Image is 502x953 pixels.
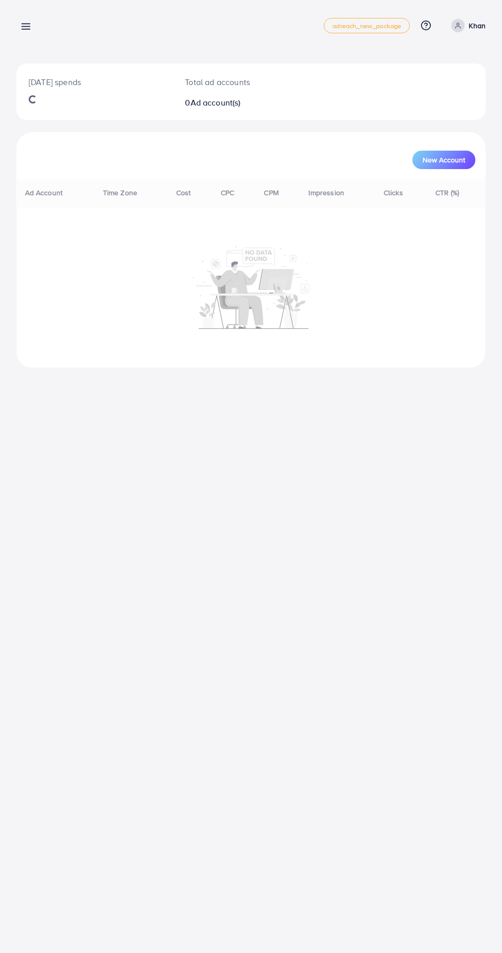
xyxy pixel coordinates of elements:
[332,23,401,29] span: adreach_new_package
[423,156,465,163] span: New Account
[185,76,278,88] p: Total ad accounts
[185,98,278,108] h2: 0
[29,76,160,88] p: [DATE] spends
[324,18,410,33] a: adreach_new_package
[469,19,486,32] p: Khan
[447,19,486,32] a: Khan
[191,97,241,108] span: Ad account(s)
[412,151,475,169] button: New Account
